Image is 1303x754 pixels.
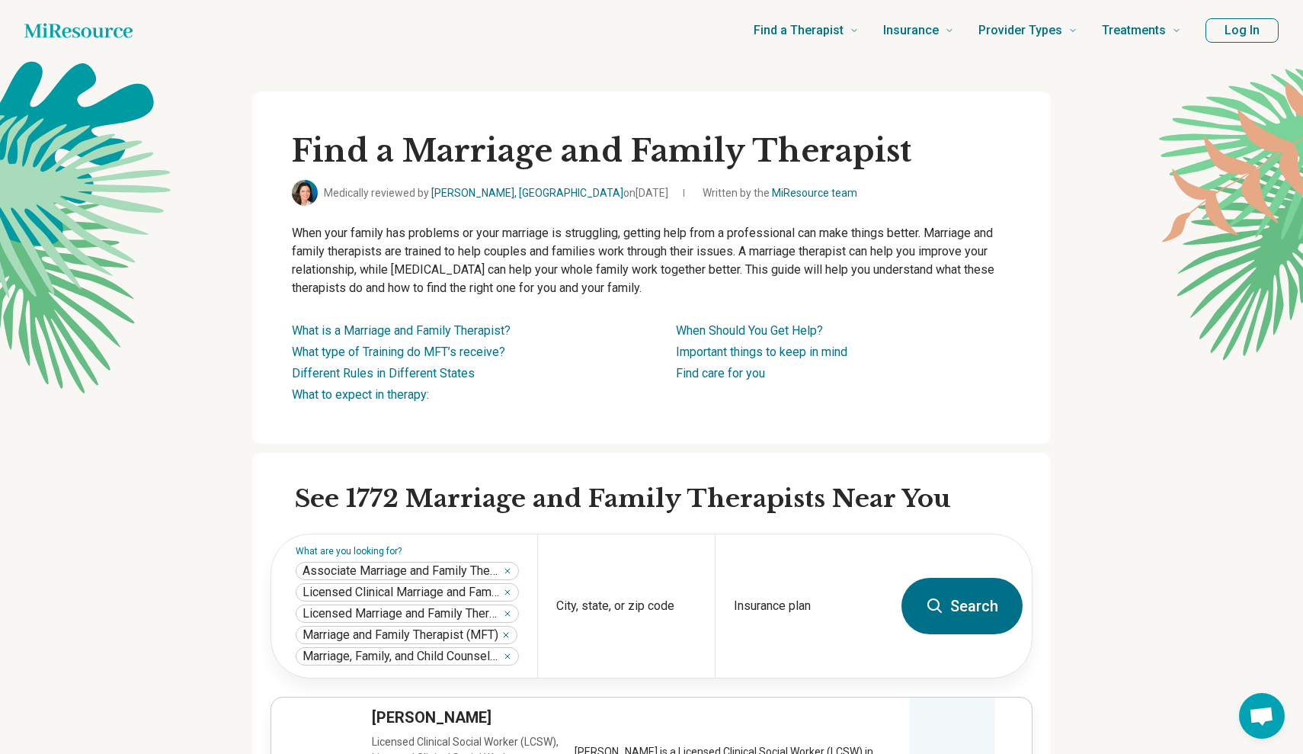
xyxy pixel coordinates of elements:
div: Open chat [1239,693,1285,739]
span: Marriage and Family Therapist (MFT) [303,627,498,643]
a: What to expect in therapy: [292,387,429,402]
a: Different Rules in Different States [292,366,475,380]
a: Home page [24,15,133,46]
span: Licensed Marriage and Family Therapist (LMFT) [303,606,500,621]
a: [PERSON_NAME], [GEOGRAPHIC_DATA] [431,187,623,199]
a: Find care for you [676,366,765,380]
button: Associate Marriage and Family Therapist [503,566,512,576]
button: Search [901,578,1023,634]
span: Written by the [703,185,857,201]
button: Licensed Clinical Marriage and Family Therapist [503,588,512,597]
div: Marriage, Family, and Child Counselor (MFCC) [296,647,519,666]
a: When Should You Get Help? [676,323,823,338]
span: Insurance [883,20,939,41]
div: Licensed Marriage and Family Therapist (LMFT) [296,605,519,623]
div: Associate Marriage and Family Therapist [296,562,519,580]
p: When your family has problems or your marriage is struggling, getting help from a professional ca... [292,224,1011,297]
button: Marriage and Family Therapist (MFT) [501,630,511,640]
button: Licensed Marriage and Family Therapist (LMFT) [503,609,512,618]
span: Medically reviewed by [324,185,668,201]
span: Provider Types [978,20,1062,41]
label: What are you looking for? [296,547,519,556]
span: Find a Therapist [754,20,844,41]
button: Marriage, Family, and Child Counselor (MFCC) [503,652,512,661]
a: MiResource team [772,187,857,199]
span: on [DATE] [623,187,668,199]
span: Treatments [1102,20,1166,41]
div: Marriage and Family Therapist (MFT) [296,626,517,644]
h2: See 1772 Marriage and Family Therapists Near You [295,483,1032,515]
span: Marriage, Family, and Child Counselor (MFCC) [303,649,500,664]
span: Licensed Clinical Marriage and Family Therapist [303,585,500,600]
a: Important things to keep in mind [676,345,847,359]
h1: Find a Marriage and Family Therapist [292,131,1011,171]
button: Log In [1205,18,1279,43]
span: Associate Marriage and Family Therapist [303,563,500,579]
a: What type of Training do MFT’s receive? [292,345,505,359]
div: Licensed Clinical Marriage and Family Therapist [296,583,519,602]
a: What is a Marriage and Family Therapist? [292,323,511,338]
